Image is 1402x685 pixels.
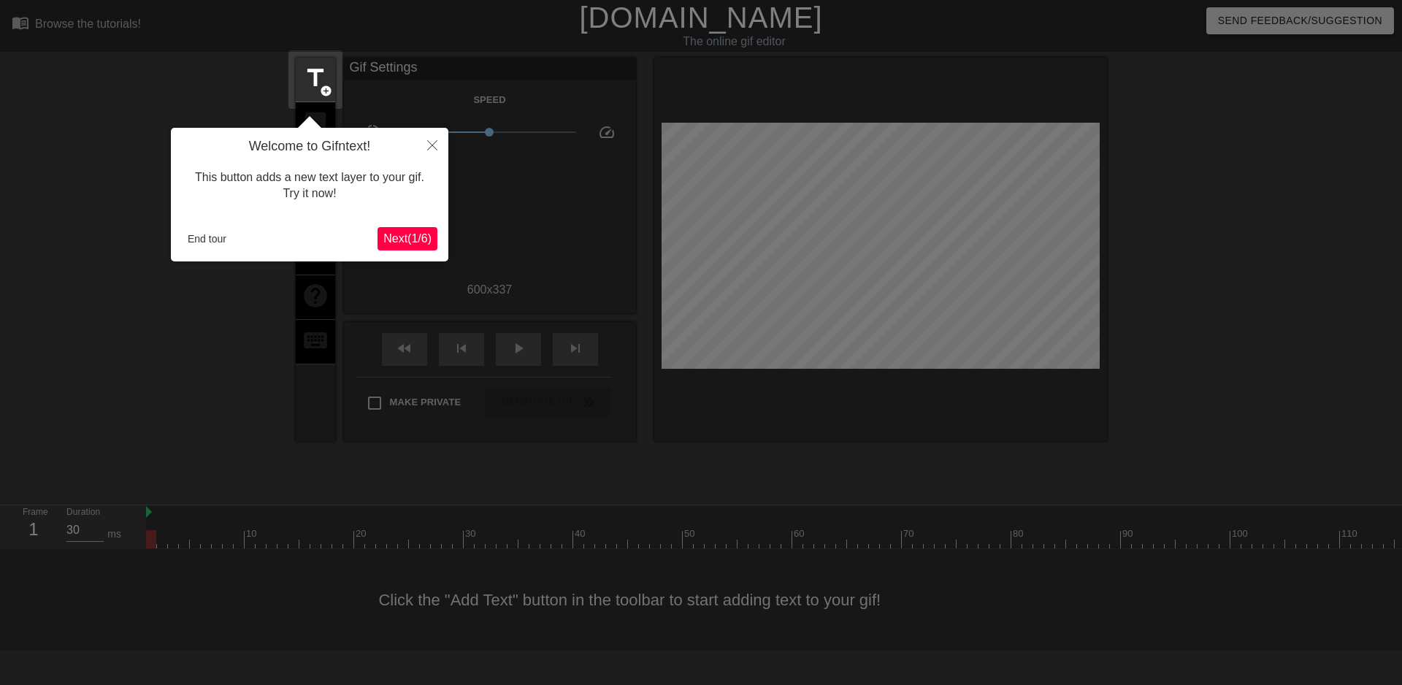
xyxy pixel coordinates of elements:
[182,139,437,155] h4: Welcome to Gifntext!
[182,155,437,217] div: This button adds a new text layer to your gif. Try it now!
[378,227,437,250] button: Next
[182,228,232,250] button: End tour
[416,128,448,161] button: Close
[383,232,432,245] span: Next ( 1 / 6 )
